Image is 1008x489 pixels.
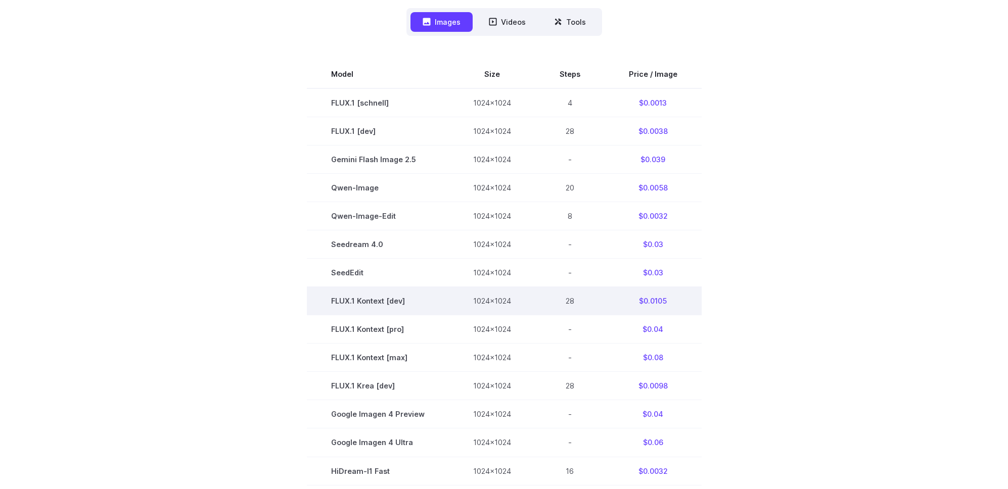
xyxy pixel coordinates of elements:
[449,60,535,88] th: Size
[535,400,605,428] td: -
[605,230,702,259] td: $0.03
[449,259,535,287] td: 1024x1024
[535,145,605,174] td: -
[307,117,449,145] td: FLUX.1 [dev]
[605,315,702,344] td: $0.04
[449,344,535,372] td: 1024x1024
[605,145,702,174] td: $0.039
[535,315,605,344] td: -
[449,230,535,259] td: 1024x1024
[477,12,538,32] button: Videos
[307,202,449,230] td: Qwen-Image-Edit
[307,315,449,344] td: FLUX.1 Kontext [pro]
[449,202,535,230] td: 1024x1024
[535,428,605,457] td: -
[307,174,449,202] td: Qwen-Image
[449,372,535,400] td: 1024x1024
[449,457,535,485] td: 1024x1024
[542,12,598,32] button: Tools
[449,315,535,344] td: 1024x1024
[535,259,605,287] td: -
[605,428,702,457] td: $0.06
[307,344,449,372] td: FLUX.1 Kontext [max]
[449,287,535,315] td: 1024x1024
[449,117,535,145] td: 1024x1024
[605,174,702,202] td: $0.0058
[535,202,605,230] td: 8
[307,428,449,457] td: Google Imagen 4 Ultra
[307,60,449,88] th: Model
[535,230,605,259] td: -
[307,259,449,287] td: SeedEdit
[605,400,702,428] td: $0.04
[535,88,605,117] td: 4
[535,60,605,88] th: Steps
[605,287,702,315] td: $0.0105
[605,88,702,117] td: $0.0013
[449,174,535,202] td: 1024x1024
[535,344,605,372] td: -
[410,12,473,32] button: Images
[307,230,449,259] td: Seedream 4.0
[449,428,535,457] td: 1024x1024
[535,287,605,315] td: 28
[307,457,449,485] td: HiDream-I1 Fast
[307,400,449,428] td: Google Imagen 4 Preview
[605,259,702,287] td: $0.03
[605,202,702,230] td: $0.0032
[605,372,702,400] td: $0.0098
[535,174,605,202] td: 20
[535,117,605,145] td: 28
[535,457,605,485] td: 16
[535,372,605,400] td: 28
[449,88,535,117] td: 1024x1024
[307,88,449,117] td: FLUX.1 [schnell]
[449,400,535,428] td: 1024x1024
[331,154,425,165] span: Gemini Flash Image 2.5
[605,60,702,88] th: Price / Image
[307,287,449,315] td: FLUX.1 Kontext [dev]
[307,372,449,400] td: FLUX.1 Krea [dev]
[605,457,702,485] td: $0.0032
[449,145,535,174] td: 1024x1024
[605,344,702,372] td: $0.08
[605,117,702,145] td: $0.0038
